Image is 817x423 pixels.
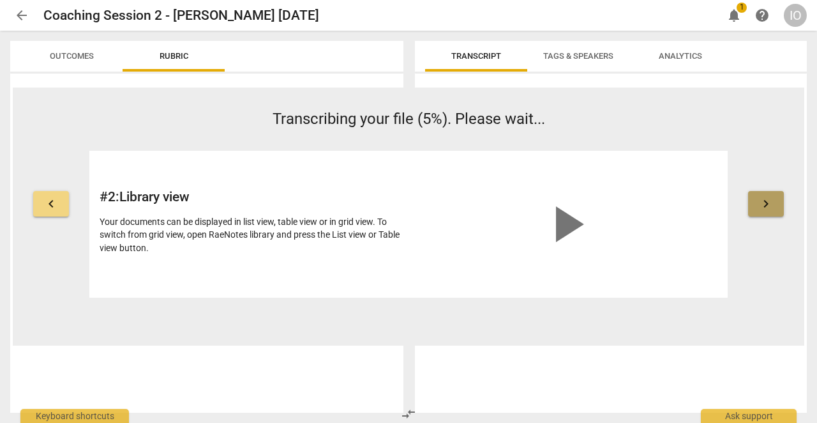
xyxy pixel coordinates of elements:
[758,196,774,211] span: keyboard_arrow_right
[50,51,94,61] span: Outcomes
[100,215,402,255] div: Your documents can be displayed in list view, table view or in grid view. To switch from grid vie...
[543,51,613,61] span: Tags & Speakers
[20,409,129,423] div: Keyboard shortcuts
[401,406,416,422] span: compare_arrows
[43,196,59,211] span: keyboard_arrow_left
[536,194,597,255] span: play_arrow
[659,51,702,61] span: Analytics
[43,8,319,24] h2: Coaching Session 2 - [PERSON_NAME] [DATE]
[754,8,770,23] span: help
[737,3,747,13] span: 1
[701,409,797,423] div: Ask support
[100,189,402,205] h2: # 2 : Library view
[273,110,545,128] span: Transcribing your file (5%). Please wait...
[784,4,807,27] button: IO
[726,8,742,23] span: notifications
[451,51,501,61] span: Transcript
[751,4,774,27] a: Help
[14,8,29,23] span: arrow_back
[723,4,746,27] button: Notifications
[160,51,188,61] span: Rubric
